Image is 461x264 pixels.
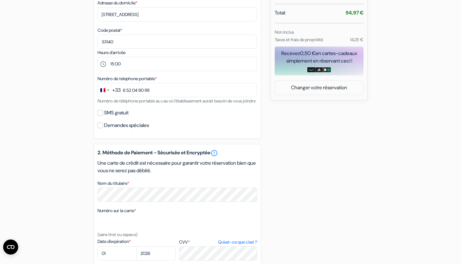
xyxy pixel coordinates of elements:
a: error_outline [210,149,218,157]
small: (sans tiret ou espace) [98,232,138,237]
small: 14,25 € [350,37,363,42]
span: Total: [275,9,286,17]
small: Taxes et frais de propriété: [275,37,324,42]
label: Code postal [98,27,122,34]
strong: 94,97 € [346,9,363,16]
div: +33 [112,86,121,94]
small: Numéro de téléphone portable au cas où l'établissement aurait besoin de vous joindre [98,98,256,104]
p: Une carte de crédit est nécessaire pour garantir votre réservation bien que vous ne serez pas déb... [98,159,257,174]
img: adidas-card.png [315,67,323,72]
button: Change country, selected France (+33) [98,83,121,97]
label: Numéro sur la carte [98,207,136,214]
input: 6 12 34 56 78 [98,83,257,97]
span: 0,50 € [300,50,315,57]
small: Non inclus [275,29,294,35]
img: amazon-card-no-text.png [307,67,315,72]
a: Qu'est-ce que c'est ? [218,239,257,245]
button: Ouvrir le widget CMP [3,239,18,255]
label: Demandes spéciales [104,121,149,130]
div: Recevez en cartes-cadeaux simplement en réservant ceci ! [275,50,363,65]
label: CVV [179,239,257,245]
label: Heure d'arrivée [98,49,125,56]
label: SMS gratuit [104,108,129,117]
label: Nom du titulaire [98,180,129,187]
img: uber-uber-eats-card.png [323,67,331,72]
label: Date d'expiration [98,238,176,245]
a: Changer votre réservation [275,82,363,94]
h5: 2. Méthode de Paiement - Sécurisée et Encryptée [98,149,257,157]
label: Numéro de telephone portable [98,75,157,82]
